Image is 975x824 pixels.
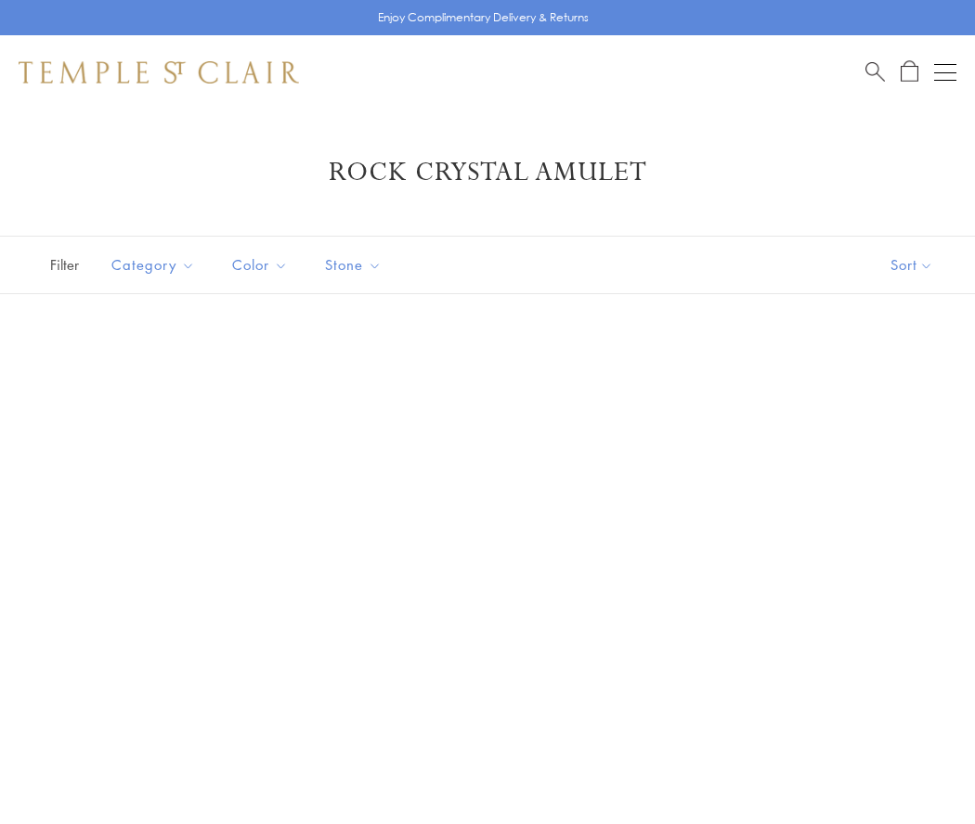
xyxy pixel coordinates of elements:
[19,61,299,84] img: Temple St. Clair
[865,60,885,84] a: Search
[218,244,302,286] button: Color
[849,237,975,293] button: Show sort by
[102,253,209,277] span: Category
[934,61,956,84] button: Open navigation
[901,60,918,84] a: Open Shopping Bag
[223,253,302,277] span: Color
[46,156,929,189] h1: Rock Crystal Amulet
[378,8,589,27] p: Enjoy Complimentary Delivery & Returns
[316,253,396,277] span: Stone
[311,244,396,286] button: Stone
[97,244,209,286] button: Category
